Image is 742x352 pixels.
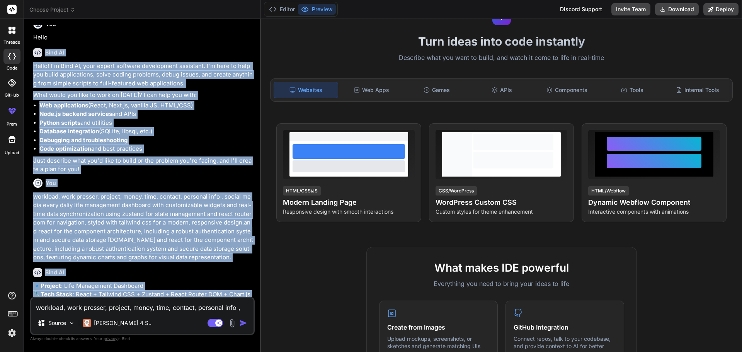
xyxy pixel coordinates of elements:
[274,82,338,98] div: Websites
[703,3,739,15] button: Deploy
[30,335,255,342] p: Always double-check its answers. Your in Bind
[588,197,720,208] h4: Dynamic Webflow Component
[5,92,19,99] label: GitHub
[436,197,567,208] h4: WordPress Custom CSS
[39,127,253,136] li: (SQLite, libsql, etc.)
[340,82,403,98] div: Web Apps
[611,3,650,15] button: Invite Team
[283,197,415,208] h4: Modern Landing Page
[436,186,477,196] div: CSS/WordPress
[39,145,253,153] li: and best practices
[41,282,61,289] strong: Project
[39,145,91,152] strong: Code optimization
[3,39,20,46] label: threads
[228,319,237,328] img: attachment
[94,319,151,327] p: [PERSON_NAME] 4 S..
[33,91,253,100] p: What would you like to work on [DATE]? I can help you with:
[436,208,567,216] p: Custom styles for theme enhancement
[104,336,117,341] span: privacy
[405,82,469,98] div: Games
[298,4,336,15] button: Preview
[41,291,73,298] strong: Tech Stack
[33,62,253,88] p: Hello! I'm Bind AI, your expert software development assistant. I'm here to help you build applic...
[265,34,737,48] h1: Turn ideas into code instantly
[29,6,75,14] span: Choose Project
[68,320,75,326] img: Pick Models
[240,319,247,327] img: icon
[33,192,253,262] p: workload, work presser, project, money, time, contact, personal info , social media every daliy l...
[655,3,699,15] button: Download
[265,53,737,63] p: Describe what you want to build, and watch it come to life in real-time
[39,136,128,144] strong: Debugging and troubleshooting
[601,82,664,98] div: Tools
[379,260,624,276] h2: What makes IDE powerful
[46,179,56,187] h6: You
[45,49,64,56] h6: Bind AI
[514,323,616,332] h4: GitHub Integration
[5,150,19,156] label: Upload
[470,82,534,98] div: APIs
[387,323,490,332] h4: Create from Images
[535,82,599,98] div: Components
[33,156,253,174] p: Just describe what you'd like to build or the problem you're facing, and I'll create a plan for you!
[283,208,415,216] p: Responsive design with smooth interactions
[5,326,19,340] img: settings
[7,65,17,71] label: code
[39,119,80,126] strong: Python scripts
[588,186,629,196] div: HTML/Webflow
[379,279,624,288] p: Everything you need to bring your ideas to life
[266,4,298,15] button: Editor
[39,110,253,119] li: and APIs
[45,269,64,276] h6: Bind AI
[39,102,88,109] strong: Web applications
[33,33,253,42] p: Hello
[39,128,99,135] strong: Database integration
[39,101,253,110] li: (React, Next.js, vanilla JS, HTML/CSS)
[39,119,253,128] li: and utilities
[7,121,17,128] label: prem
[555,3,607,15] div: Discord Support
[83,319,91,327] img: Claude 4 Sonnet
[588,208,720,216] p: Interactive components with animations
[283,186,321,196] div: HTML/CSS/JS
[48,319,66,327] p: Source
[33,282,253,308] p: 🔹 : Life Management Dashboard 🔧 : React + Tailwind CSS + Zustand + React Router DOM + Chart.js 📁 :
[39,110,112,117] strong: Node.js backend services
[665,82,729,98] div: Internal Tools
